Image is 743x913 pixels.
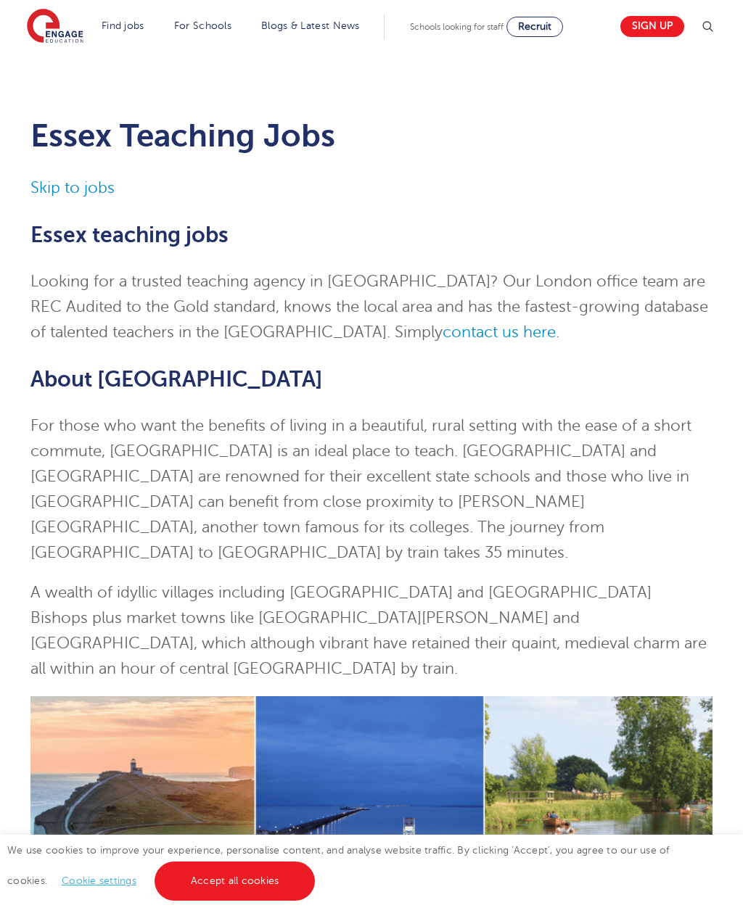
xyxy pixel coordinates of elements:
[30,273,708,341] span: Looking for a trusted teaching agency in [GEOGRAPHIC_DATA]? Our London office team are REC Audite...
[27,9,83,45] img: Engage Education
[102,20,144,31] a: Find jobs
[62,875,136,886] a: Cookie settings
[261,20,360,31] a: Blogs & Latest News
[620,16,684,37] a: Sign up
[174,20,231,31] a: For Schools
[7,845,670,886] span: We use cookies to improve your experience, personalise content, and analyse website traffic. By c...
[30,223,229,247] b: Essex teaching jobs
[155,862,316,901] a: Accept all cookies
[518,21,551,32] span: Recruit
[556,323,559,341] span: .
[443,323,556,341] a: contact us here
[30,117,713,154] h1: Essex Teaching Jobs
[30,584,707,677] span: A wealth of idyllic villages including [GEOGRAPHIC_DATA] and [GEOGRAPHIC_DATA] Bishops plus marke...
[30,417,691,561] span: For those who want the benefits of living in a beautiful, rural setting with the ease of a short ...
[506,17,563,37] a: Recruit
[30,179,115,197] a: Skip to jobs
[410,22,504,32] span: Schools looking for staff
[30,367,323,392] b: About [GEOGRAPHIC_DATA]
